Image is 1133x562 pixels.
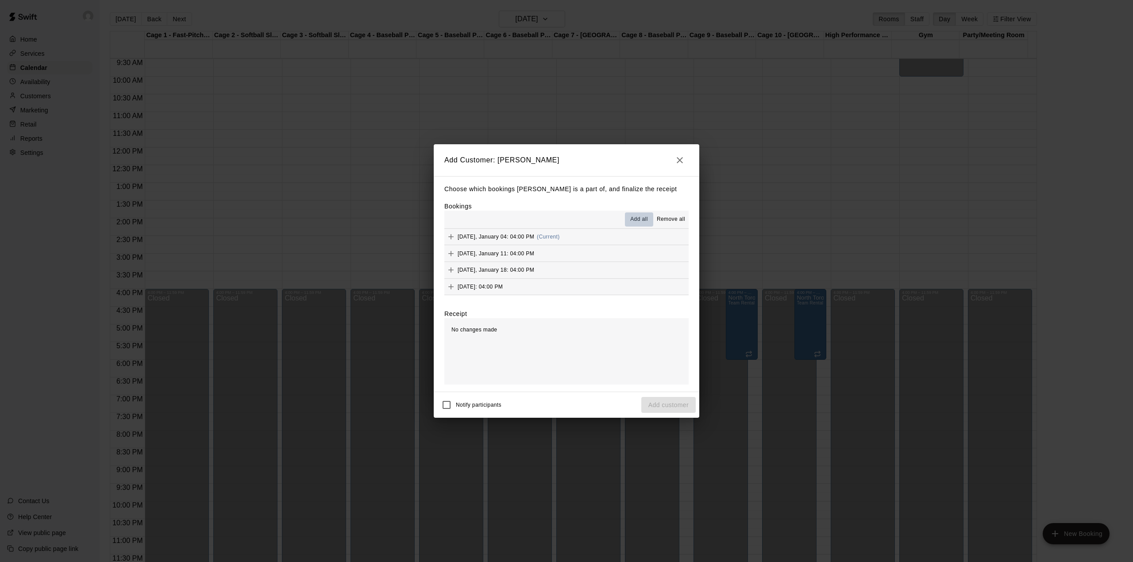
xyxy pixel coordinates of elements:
[458,284,503,290] span: [DATE]: 04:00 PM
[444,283,458,290] span: Add
[537,234,560,240] span: (Current)
[444,229,689,245] button: Add[DATE], January 04: 04:00 PM(Current)
[456,402,501,408] span: Notify participants
[434,144,699,176] h2: Add Customer: [PERSON_NAME]
[653,212,689,227] button: Remove all
[625,212,653,227] button: Add all
[444,262,689,278] button: Add[DATE], January 18: 04:00 PM
[444,245,689,262] button: Add[DATE], January 11: 04:00 PM
[630,215,648,224] span: Add all
[444,250,458,256] span: Add
[444,279,689,295] button: Add[DATE]: 04:00 PM
[451,327,497,333] span: No changes made
[458,234,534,240] span: [DATE], January 04: 04:00 PM
[444,184,689,195] p: Choose which bookings [PERSON_NAME] is a part of, and finalize the receipt
[444,309,467,318] label: Receipt
[444,266,458,273] span: Add
[444,203,472,210] label: Bookings
[444,233,458,240] span: Add
[458,267,534,273] span: [DATE], January 18: 04:00 PM
[458,250,534,256] span: [DATE], January 11: 04:00 PM
[657,215,685,224] span: Remove all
